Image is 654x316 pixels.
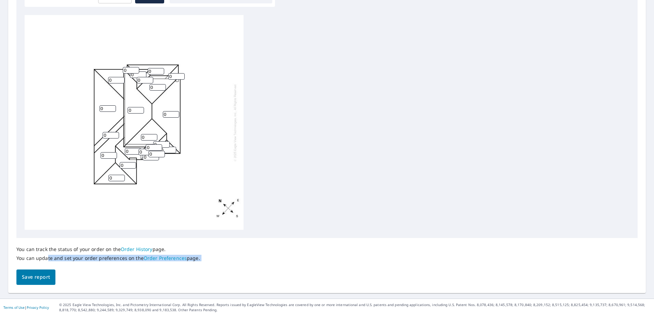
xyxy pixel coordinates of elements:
[3,305,25,310] a: Terms of Use
[22,273,50,281] span: Save report
[59,302,651,313] p: © 2025 Eagle View Technologies, Inc. and Pictometry International Corp. All Rights Reserved. Repo...
[16,255,200,261] p: You can update and set your order preferences on the page.
[16,269,55,285] button: Save report
[3,305,49,310] p: |
[121,246,153,252] a: Order History
[144,255,187,261] a: Order Preferences
[27,305,49,310] a: Privacy Policy
[16,246,200,252] p: You can track the status of your order on the page.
